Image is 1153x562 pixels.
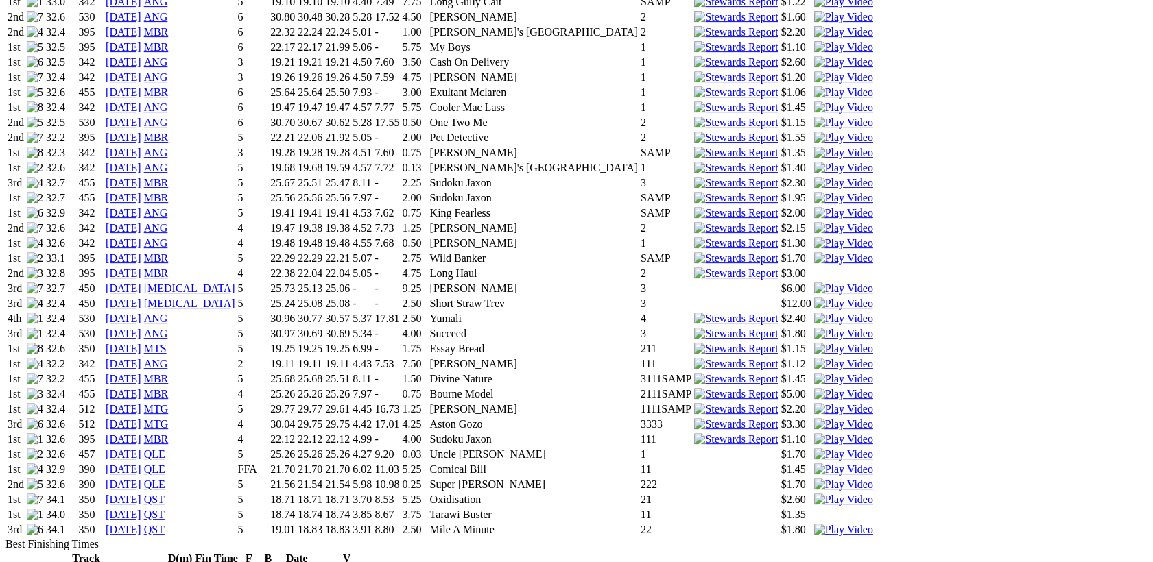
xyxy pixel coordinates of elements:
a: View replay [814,147,873,158]
td: 342 [78,71,104,84]
a: [DATE] [106,207,141,219]
a: View replay [814,313,873,324]
a: [DATE] [106,132,141,143]
td: 1.00 [402,25,428,39]
a: View replay [814,71,873,83]
a: [MEDICAL_DATA] [144,297,235,309]
img: Play Video [814,41,873,53]
img: Stewards Report [694,192,778,204]
a: View replay [814,41,873,53]
img: Play Video [814,448,873,461]
img: 8 [27,147,43,159]
a: MBR [144,132,169,143]
img: Stewards Report [694,117,778,129]
td: 19.26 [324,71,350,84]
img: 4 [27,463,43,476]
img: 5 [27,86,43,99]
img: 7 [27,282,43,295]
a: View replay [814,252,873,264]
img: Stewards Report [694,71,778,84]
td: 22.17 [270,40,296,54]
img: Stewards Report [694,313,778,325]
td: - [375,86,401,99]
img: Stewards Report [694,56,778,69]
img: Stewards Report [694,101,778,114]
a: MBR [144,373,169,384]
a: ANG [144,117,168,128]
img: Play Video [814,162,873,174]
img: 7 [27,11,43,23]
a: MBR [144,433,169,445]
td: 6 [237,10,269,24]
td: 30.28 [324,10,350,24]
td: 32.5 [45,56,77,69]
img: Play Video [814,358,873,370]
td: 3 [237,71,269,84]
a: ANG [144,358,168,369]
a: ANG [144,56,168,68]
td: 32.4 [45,101,77,114]
td: 32.6 [45,86,77,99]
img: 1 [27,433,43,445]
img: Stewards Report [694,252,778,265]
img: Play Video [814,373,873,385]
img: Stewards Report [694,328,778,340]
a: View replay [814,358,873,369]
a: [DATE] [106,478,141,490]
a: [MEDICAL_DATA] [144,282,235,294]
img: Stewards Report [694,433,778,445]
td: $1.20 [781,71,812,84]
img: Play Video [814,493,873,506]
td: Cash On Delivery [429,56,639,69]
td: 1 [640,86,692,99]
img: Play Video [814,11,873,23]
img: Play Video [814,26,873,38]
td: $2.20 [781,25,812,39]
img: Play Video [814,297,873,310]
a: ANG [144,147,168,158]
a: View replay [814,237,873,249]
a: [DATE] [106,71,141,83]
td: 32.4 [45,71,77,84]
a: [DATE] [106,433,141,445]
td: 25.64 [270,86,296,99]
img: 7 [27,71,43,84]
a: [DATE] [106,192,141,204]
a: View replay [814,117,873,128]
td: 1st [7,56,25,69]
a: View replay [814,524,873,535]
a: View replay [814,418,873,430]
a: [DATE] [106,282,141,294]
a: View replay [814,463,873,475]
td: 19.47 [270,101,296,114]
img: Play Video [814,237,873,249]
td: 342 [78,56,104,69]
a: ANG [144,11,168,23]
td: 1st [7,101,25,114]
a: ANG [144,162,168,173]
a: MBR [144,177,169,188]
td: 22.24 [324,25,350,39]
td: 3.00 [402,86,428,99]
img: Play Video [814,177,873,189]
a: ANG [144,222,168,234]
img: 4 [27,26,43,38]
img: 6 [27,524,43,536]
img: Play Video [814,222,873,234]
img: Play Video [814,71,873,84]
a: Watch Replay on Watchdog [814,282,873,294]
td: 22.17 [297,40,323,54]
img: Stewards Report [694,403,778,415]
img: Stewards Report [694,207,778,219]
img: 2 [27,448,43,461]
img: 5 [27,478,43,491]
a: QLE [144,448,165,460]
a: View replay [814,328,873,339]
a: View replay [814,192,873,204]
img: Play Video [814,463,873,476]
a: MTS [144,343,167,354]
td: 32.6 [45,10,77,24]
a: [DATE] [106,117,141,128]
img: 3 [27,267,43,280]
a: View replay [814,162,873,173]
